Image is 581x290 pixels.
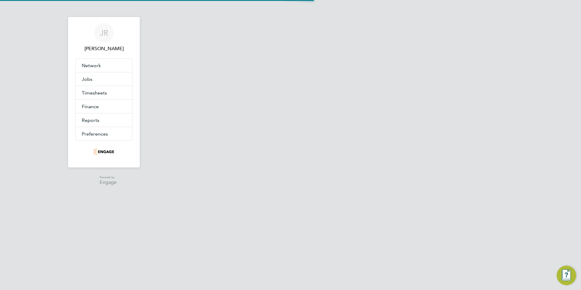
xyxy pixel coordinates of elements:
button: Network [76,59,132,72]
a: Go to home page [75,147,132,157]
button: Finance [76,100,132,113]
button: Preferences [76,127,132,140]
a: JR[PERSON_NAME] [75,23,132,52]
span: Joanna Rogers [75,45,132,52]
span: JR [100,29,108,37]
button: Timesheets [76,86,132,99]
button: Engage Resource Center [557,266,576,285]
img: tglsearch-logo-retina.png [94,147,114,157]
span: Preferences [82,131,108,137]
span: Reports [82,117,99,123]
span: Engage [100,180,117,185]
button: Jobs [76,72,132,86]
span: Finance [82,104,99,109]
span: Network [82,63,101,68]
nav: Main navigation [68,17,140,167]
span: Jobs [82,76,92,82]
span: Timesheets [82,90,107,96]
button: Reports [76,113,132,127]
span: Powered by [100,175,117,180]
a: Powered byEngage [91,175,117,185]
